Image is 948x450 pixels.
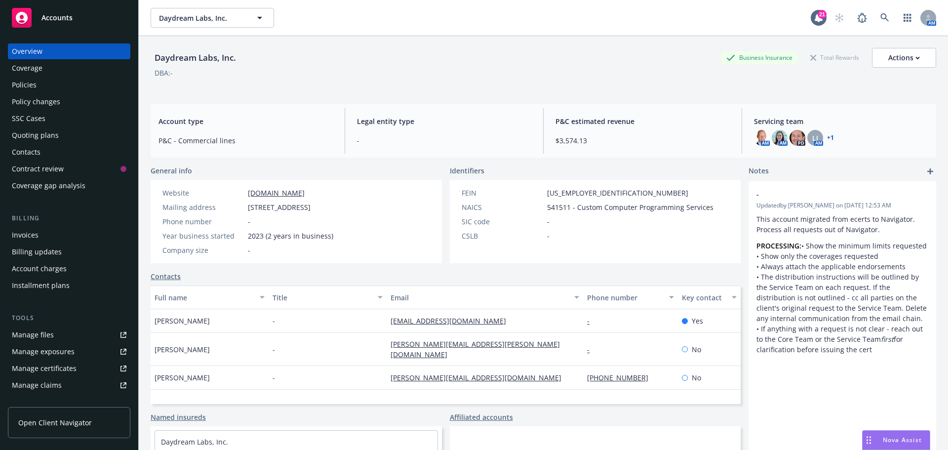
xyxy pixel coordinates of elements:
[827,135,834,141] a: +1
[391,373,569,382] a: [PERSON_NAME][EMAIL_ADDRESS][DOMAIN_NAME]
[248,231,333,241] span: 2023 (2 years in business)
[151,412,206,422] a: Named insureds
[151,8,274,28] button: Daydream Labs, Inc.
[805,51,864,64] div: Total Rewards
[587,316,597,326] a: -
[12,227,39,243] div: Invoices
[162,188,244,198] div: Website
[8,244,130,260] a: Billing updates
[450,412,513,422] a: Affiliated accounts
[8,144,130,160] a: Contacts
[273,372,275,383] span: -
[8,227,130,243] a: Invoices
[12,60,42,76] div: Coverage
[678,286,741,309] button: Key contact
[924,165,936,177] a: add
[155,316,210,326] span: [PERSON_NAME]
[158,116,333,126] span: Account type
[12,278,70,293] div: Installment plans
[8,213,130,223] div: Billing
[273,316,275,326] span: -
[391,316,514,326] a: [EMAIL_ADDRESS][DOMAIN_NAME]
[12,161,64,177] div: Contract review
[462,231,543,241] div: CSLB
[273,344,275,355] span: -
[248,216,250,227] span: -
[12,261,67,277] div: Account charges
[12,144,40,160] div: Contacts
[587,345,597,354] a: -
[8,4,130,32] a: Accounts
[248,188,305,198] a: [DOMAIN_NAME]
[12,94,60,110] div: Policy changes
[888,48,920,67] div: Actions
[159,13,244,23] span: Daydream Labs, Inc.
[12,127,59,143] div: Quoting plans
[587,292,663,303] div: Phone number
[158,135,333,146] span: P&C - Commercial lines
[391,292,568,303] div: Email
[852,8,872,28] a: Report a Bug
[8,394,130,410] a: Manage BORs
[8,161,130,177] a: Contract review
[692,344,701,355] span: No
[12,244,62,260] div: Billing updates
[155,344,210,355] span: [PERSON_NAME]
[863,431,875,450] div: Drag to move
[692,372,701,383] span: No
[8,261,130,277] a: Account charges
[883,436,922,444] span: Nova Assist
[12,77,37,93] div: Policies
[749,165,769,177] span: Notes
[18,417,92,428] span: Open Client Navigator
[8,377,130,393] a: Manage claims
[162,202,244,212] div: Mailing address
[756,241,928,355] p: • Show the minimum limits requested • Show only the coverages requested • Always attach the appli...
[8,278,130,293] a: Installment plans
[162,216,244,227] div: Phone number
[155,372,210,383] span: [PERSON_NAME]
[881,334,894,344] em: first
[248,245,250,255] span: -
[357,135,531,146] span: -
[756,214,928,235] p: This account migrated from ecerts to Navigator. Process all requests out of Navigator.
[151,165,192,176] span: General info
[462,202,543,212] div: NAICS
[749,181,936,363] div: -Updatedby [PERSON_NAME] on [DATE] 12:53 AMThis account migrated from ecerts to Navigator. Proces...
[155,68,173,78] div: DBA: -
[812,133,818,143] span: LI
[8,127,130,143] a: Quoting plans
[790,130,805,146] img: photo
[8,327,130,343] a: Manage files
[387,286,583,309] button: Email
[555,135,730,146] span: $3,574.13
[547,231,550,241] span: -
[862,430,930,450] button: Nova Assist
[756,241,801,250] strong: PROCESSING:
[462,188,543,198] div: FEIN
[898,8,917,28] a: Switch app
[12,344,75,360] div: Manage exposures
[12,377,62,393] div: Manage claims
[583,286,677,309] button: Phone number
[12,327,54,343] div: Manage files
[829,8,849,28] a: Start snowing
[818,10,827,19] div: 21
[151,286,269,309] button: Full name
[12,111,45,126] div: SSC Cases
[547,216,550,227] span: -
[8,43,130,59] a: Overview
[8,344,130,360] span: Manage exposures
[269,286,387,309] button: Title
[721,51,797,64] div: Business Insurance
[872,48,936,68] button: Actions
[357,116,531,126] span: Legal entity type
[692,316,703,326] span: Yes
[8,77,130,93] a: Policies
[391,339,560,359] a: [PERSON_NAME][EMAIL_ADDRESS][PERSON_NAME][DOMAIN_NAME]
[162,245,244,255] div: Company size
[547,188,688,198] span: [US_EMPLOYER_IDENTIFICATION_NUMBER]
[450,165,484,176] span: Identifiers
[682,292,726,303] div: Key contact
[162,231,244,241] div: Year business started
